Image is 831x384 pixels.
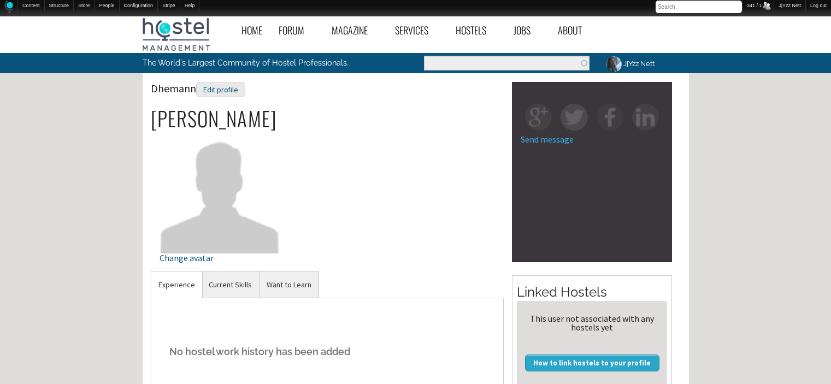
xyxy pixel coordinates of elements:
p: The World's Largest Community of Hostel Professionals. [143,53,370,73]
a: Home [233,18,270,43]
a: Jobs [505,18,550,43]
img: JjYzz Nett's picture [604,55,623,74]
a: JjYzz Nett [598,53,661,74]
a: Edit profile [196,81,245,95]
div: This user not associated with any hostels yet [521,314,663,332]
input: Search [656,1,742,13]
h5: No hostel work history has been added [160,335,496,368]
a: Experience [151,271,202,298]
a: Current Skills [202,271,259,298]
input: Enter the terms you wish to search for. [424,56,590,70]
a: About [550,18,601,43]
a: Hostels [447,18,505,43]
div: Edit profile [196,82,245,98]
img: tw-square.png [561,104,587,131]
h2: [PERSON_NAME] [151,107,504,130]
span: Dhemann [151,81,245,95]
a: Change avatar [160,186,280,262]
a: Want to Learn [260,271,319,298]
img: Hostel Management Home [143,18,210,51]
a: How to link hostels to your profile [525,355,659,371]
img: Dhemann's picture [160,132,280,253]
a: Services [387,18,447,43]
img: in-square.png [632,104,659,131]
a: Magazine [323,18,387,43]
div: Change avatar [160,253,280,262]
img: Home [4,1,13,13]
img: gp-square.png [525,104,552,131]
h2: Linked Hostels [517,283,667,302]
a: Send message [521,134,574,145]
img: fb-square.png [597,104,623,131]
a: Forum [270,18,323,43]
